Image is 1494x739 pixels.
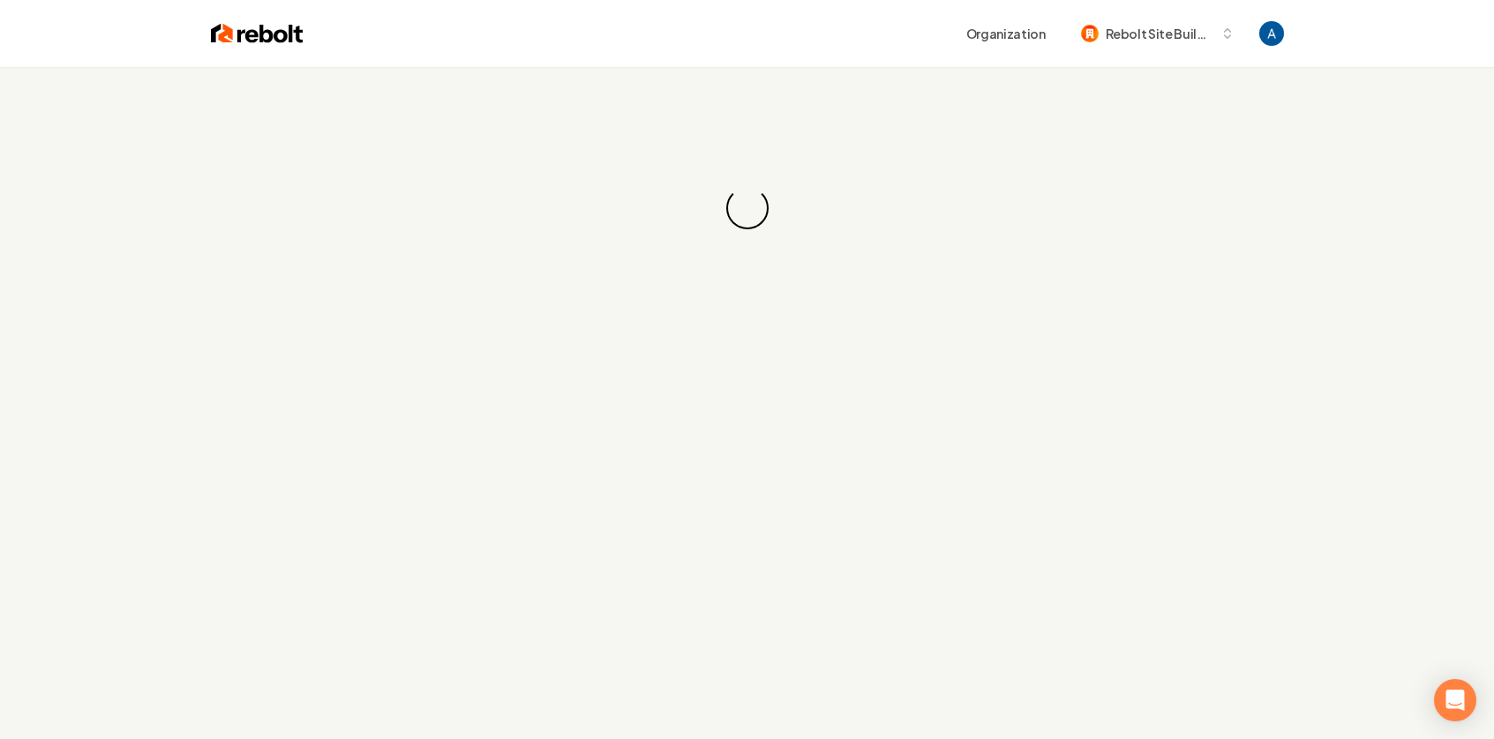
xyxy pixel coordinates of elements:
img: Rebolt Logo [211,21,304,46]
img: Andrew Magana [1259,21,1284,46]
img: Rebolt Site Builder [1081,25,1099,42]
div: Open Intercom Messenger [1434,679,1476,721]
button: Organization [956,18,1056,49]
button: Open user button [1259,21,1284,46]
div: Loading [718,179,777,237]
span: Rebolt Site Builder [1106,25,1213,43]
